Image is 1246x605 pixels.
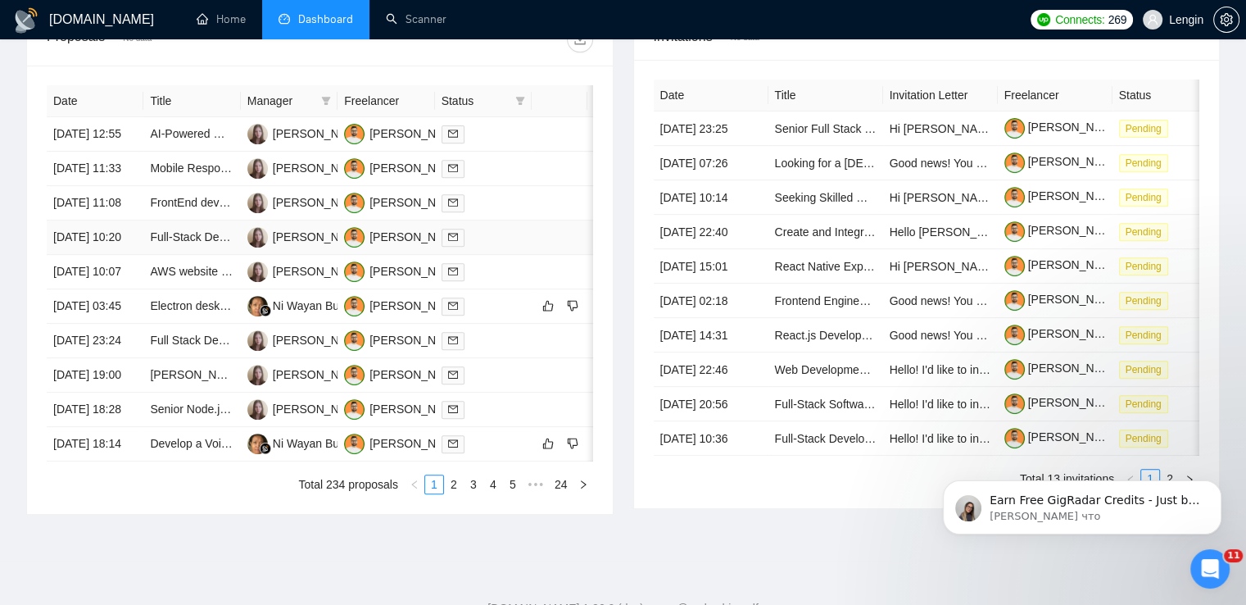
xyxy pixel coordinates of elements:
[344,399,365,420] img: TM
[47,152,143,186] td: [DATE] 11:33
[1119,431,1175,444] a: Pending
[1004,118,1025,139] img: c1NLmzrk-0pBZjOo1nLSJnOz0itNHKTdmMHAt8VIsLFzaWqqsJDJtcFyV3OYvrqgu3
[247,227,268,248] img: NB
[273,366,367,384] div: [PERSON_NAME]
[298,12,353,26] span: Dashboard
[768,111,883,146] td: Senior Full Stack Developer
[344,193,365,213] img: TM
[448,404,458,414] span: mail
[768,284,883,318] td: Frontend Engineer (React) - Build the OS for Content!
[523,475,549,494] span: •••
[247,195,367,208] a: NB[PERSON_NAME]
[1190,549,1230,589] iframe: Intercom live chat
[150,368,403,381] a: [PERSON_NAME] Web App Development Project
[654,318,768,353] td: [DATE] 14:31
[369,262,464,280] div: [PERSON_NAME]
[567,437,578,450] span: dislike
[150,334,641,347] a: Full Stack Developer for AI SaaS Healthcare Platform (Next.js, Supabase, Google APIs, OpenAI)
[1004,189,1122,202] a: [PERSON_NAME]
[150,299,549,312] a: Electron desktop app for screen + keyboard/mouse capture and secure upload
[768,387,883,421] td: Full-Stack Software Engineer Needed - React Native, Node.js, TypeScript
[1119,361,1168,379] span: Pending
[654,249,768,284] td: [DATE] 15:01
[1119,326,1168,344] span: Pending
[1119,154,1168,172] span: Pending
[998,80,1112,111] th: Freelancer
[344,365,365,385] img: TM
[448,129,458,139] span: mail
[515,96,525,106] span: filter
[143,152,240,186] td: Mobile Responsive WordPress Website Development with Elementor
[47,427,143,462] td: [DATE] 18:14
[654,387,768,421] td: [DATE] 20:56
[1004,152,1025,173] img: c1NLmzrk-0pBZjOo1nLSJnOz0itNHKTdmMHAt8VIsLFzaWqqsJDJtcFyV3OYvrqgu3
[1004,325,1025,345] img: c1NLmzrk-0pBZjOo1nLSJnOz0itNHKTdmMHAt8VIsLFzaWqqsJDJtcFyV3OYvrqgu3
[273,193,367,212] div: [PERSON_NAME]
[1055,11,1104,29] span: Connects:
[386,12,446,26] a: searchScanner
[573,475,593,494] button: right
[775,294,1049,307] a: Frontend Engineer (React) - Build the OS for Content!
[143,117,240,152] td: AI-Powered Multilingual Video Localisation Tool Developer
[247,434,268,454] img: NW
[47,324,143,358] td: [DATE] 23:24
[1119,120,1168,138] span: Pending
[1119,190,1175,203] a: Pending
[768,353,883,387] td: Web Development & Coding Expert Needed
[344,333,464,346] a: TM[PERSON_NAME]
[542,437,554,450] span: like
[47,85,143,117] th: Date
[1112,80,1227,111] th: Status
[344,434,365,454] img: TM
[143,186,240,221] td: FrontEnd development
[1119,395,1168,413] span: Pending
[538,296,558,316] button: like
[1119,362,1175,375] a: Pending
[1224,549,1243,562] span: 11
[1004,428,1025,448] img: c1NLmzrk-0pBZjOo1nLSJnOz0itNHKTdmMHAt8VIsLFzaWqqsJDJtcFyV3OYvrqgu3
[1119,293,1175,307] a: Pending
[344,124,365,144] img: TM
[143,289,240,324] td: Electron desktop app for screen + keyboard/mouse capture and secure upload
[503,475,523,494] li: 5
[247,262,268,282] img: NB
[143,393,240,427] td: Senior Node.js/TypeScript Package Developer
[542,299,554,312] span: like
[1119,189,1168,207] span: Pending
[247,161,367,174] a: NB[PERSON_NAME]
[143,85,240,117] th: Title
[247,296,268,316] img: NW
[247,158,268,179] img: NB
[1004,155,1122,168] a: [PERSON_NAME]
[247,264,367,277] a: NB[PERSON_NAME]
[247,436,365,449] a: NWNi Wayan Budiarti
[143,221,240,255] td: Full-Stack Developer for Student Support Hub Web App
[123,34,152,43] span: No data
[369,331,464,349] div: [PERSON_NAME]
[47,289,143,324] td: [DATE] 03:45
[1004,121,1122,134] a: [PERSON_NAME]
[369,193,464,212] div: [PERSON_NAME]
[241,85,338,117] th: Manager
[344,264,464,277] a: TM[PERSON_NAME]
[425,475,443,494] a: 1
[775,432,1157,445] a: Full-Stack Developer for Sports Matchmaking App & Venue Platform (MVP)
[344,367,464,380] a: TM[PERSON_NAME]
[448,370,458,380] span: mail
[549,475,573,494] li: 24
[1004,290,1025,311] img: c1NLmzrk-0pBZjOo1nLSJnOz0itNHKTdmMHAt8VIsLFzaWqqsJDJtcFyV3OYvrqgu3
[247,298,365,312] a: NWNi Wayan Budiarti
[768,318,883,353] td: React.js Developer for Community Platform (Discourse Expertise)
[410,480,419,489] span: left
[247,92,315,110] span: Manager
[344,298,464,312] a: TM[PERSON_NAME]
[512,89,528,113] span: filter
[260,443,271,454] img: gigradar-bm.png
[654,180,768,215] td: [DATE] 10:14
[47,117,143,152] td: [DATE] 12:55
[768,215,883,249] td: Create and Integrate Custom PDF Report Generator (Figma Design + PHP Dashboard Enhancements)
[143,427,240,462] td: Develop a Voice-based Chatbot for Employee Queries
[47,358,143,393] td: [DATE] 19:00
[768,421,883,456] td: Full-Stack Developer for Sports Matchmaking App & Venue Platform (MVP)
[448,266,458,276] span: mail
